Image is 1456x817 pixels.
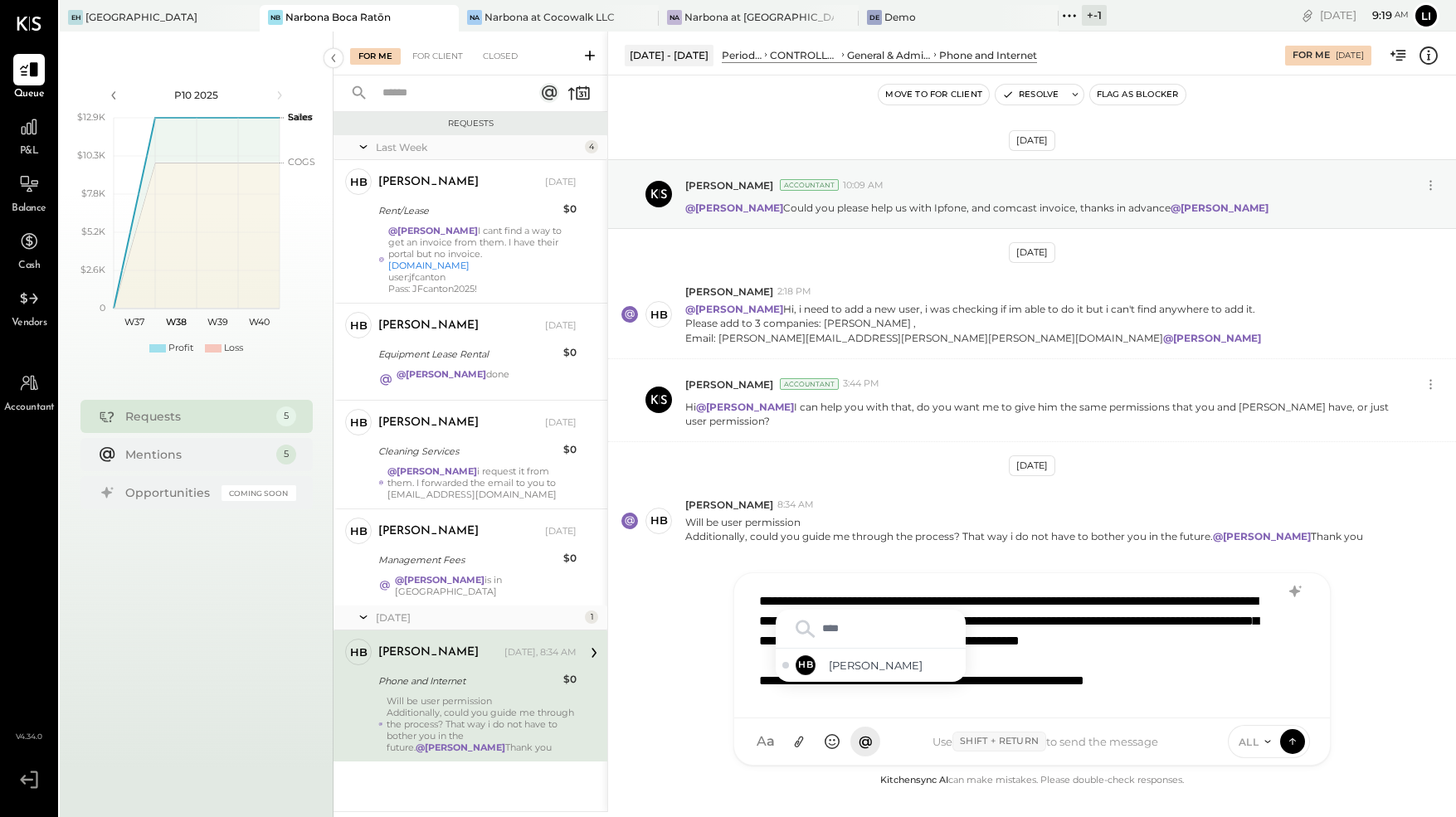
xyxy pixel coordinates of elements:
button: @ [850,727,880,756]
div: Narbona at [GEOGRAPHIC_DATA] LLC [684,10,834,24]
div: [DATE] [1009,130,1055,151]
div: Accountant [780,378,839,390]
div: P10 2025 [126,88,267,102]
div: 4 [585,140,598,153]
span: [PERSON_NAME] [685,284,773,299]
div: Narbona Boca Ratōn [285,10,391,24]
div: $0 [563,201,577,217]
div: Opportunities [125,484,213,501]
text: W39 [207,316,227,328]
span: [PERSON_NAME] [829,658,959,674]
span: [PERSON_NAME] [685,377,773,391]
a: Vendors [1,283,57,331]
div: 5 [276,406,296,426]
text: $10.3K [77,149,105,161]
div: [DATE] [545,176,577,189]
span: 8:34 AM [777,498,814,512]
div: HB [350,644,368,660]
strong: @[PERSON_NAME] [388,225,478,236]
span: [PERSON_NAME] [685,178,773,192]
div: Email: [PERSON_NAME][EMAIL_ADDRESS][PERSON_NAME][PERSON_NAME][DOMAIN_NAME] [685,331,1264,345]
div: EH [68,10,83,25]
button: Li [1413,2,1439,29]
strong: @[PERSON_NAME] [685,303,783,315]
strong: @[PERSON_NAME] [416,742,505,753]
span: Shift + Return [952,732,1046,751]
span: Vendors [12,316,47,331]
button: Flag as Blocker [1090,85,1186,105]
div: Demo [884,10,916,24]
div: $0 [563,344,577,361]
div: 1 [585,610,598,624]
strong: @[PERSON_NAME] [685,202,783,214]
p: Hi, i need to add a new user, i was checking if im able to do it but i can't find anywhere to add... [685,302,1264,344]
span: Queue [14,87,45,102]
div: Select Heidy Balart - Offline [776,649,966,682]
div: HB [350,174,368,190]
div: For Me [350,48,401,65]
div: Closed [475,48,526,65]
div: For Client [404,48,471,65]
div: I cant find a way to get an invoice from them. I have their portal but no invoice. [388,225,577,294]
strong: @[PERSON_NAME] [1213,530,1311,542]
text: W37 [124,316,144,328]
div: Phone and Internet [939,48,1037,62]
strong: @[PERSON_NAME] [696,401,794,413]
button: Move to for client [879,85,989,105]
div: [DATE] - [DATE] [625,45,713,66]
span: P&L [20,144,39,159]
div: [DATE] [376,610,581,625]
div: Equipment Lease Rental [378,346,558,362]
div: Will be user permission [387,695,577,753]
div: Management Fees [378,552,558,568]
div: Phone and Internet [378,673,558,689]
div: Last Week [376,140,581,154]
span: Balance [12,202,46,216]
strong: @[PERSON_NAME] [397,368,486,380]
div: Requests [125,408,268,425]
strong: @[PERSON_NAME] [1171,202,1269,214]
button: Aa [751,727,781,756]
span: [PERSON_NAME] [685,498,773,512]
strong: @[PERSON_NAME] [395,574,485,586]
div: Accountant [780,179,839,191]
div: Mentions [125,446,268,463]
div: Na [667,10,682,25]
div: Additionally, could you guide me through the process? That way i do not have to bother you in the... [685,529,1363,543]
text: $5.2K [81,226,105,237]
div: [GEOGRAPHIC_DATA] [85,10,197,24]
div: $0 [563,441,577,458]
text: $7.8K [81,187,105,199]
div: Narbona at Cocowalk LLC [485,10,615,24]
div: [DATE] [1009,455,1055,476]
div: [PERSON_NAME] [378,644,479,661]
div: [DATE] [1009,242,1055,263]
text: W38 [165,316,186,328]
div: 5 [276,445,296,464]
div: HB [350,415,368,430]
a: Balance [1,168,57,216]
button: Resolve [996,85,1065,105]
div: Loss [224,342,243,355]
div: [PERSON_NAME] [378,318,479,334]
span: a [767,733,775,750]
div: Cleaning Services [378,443,558,460]
div: Na [467,10,482,25]
p: Will be user permission [685,515,1363,543]
strong: @[PERSON_NAME] [387,465,477,477]
div: Profit [168,342,193,355]
div: [DATE] [545,319,577,333]
div: Rent/Lease [378,202,558,219]
span: @ [859,733,873,750]
div: Please add to 3 companies: [PERSON_NAME] , [685,316,1264,330]
div: [DATE] [1320,7,1409,23]
div: [DATE] [1336,50,1364,61]
div: For Me [1293,49,1330,62]
span: Cash [18,259,40,274]
a: Cash [1,226,57,274]
div: Pass: JFcanton2025! [388,283,577,294]
div: Period P&L [722,48,762,62]
a: P&L [1,111,57,159]
strong: @[PERSON_NAME] [1163,332,1261,344]
span: ALL [1239,735,1259,749]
